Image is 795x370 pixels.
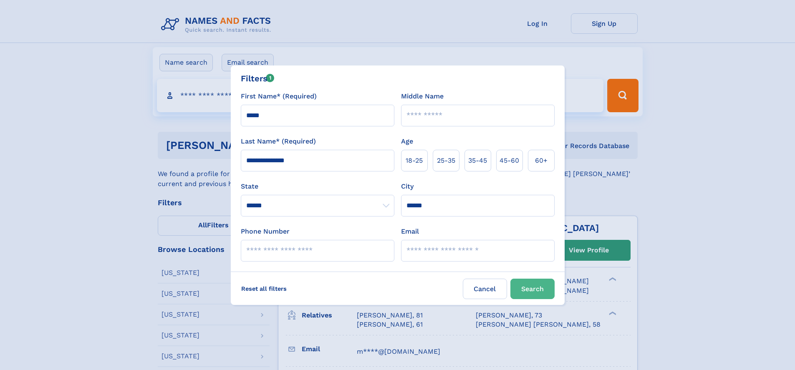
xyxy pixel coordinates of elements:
[535,156,548,166] span: 60+
[241,136,316,146] label: Last Name* (Required)
[500,156,519,166] span: 45‑60
[241,181,394,191] label: State
[401,227,419,237] label: Email
[510,279,555,299] button: Search
[241,227,290,237] label: Phone Number
[236,279,292,299] label: Reset all filters
[463,279,507,299] label: Cancel
[241,72,275,85] div: Filters
[406,156,423,166] span: 18‑25
[241,91,317,101] label: First Name* (Required)
[401,91,444,101] label: Middle Name
[437,156,455,166] span: 25‑35
[468,156,487,166] span: 35‑45
[401,181,414,191] label: City
[401,136,413,146] label: Age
